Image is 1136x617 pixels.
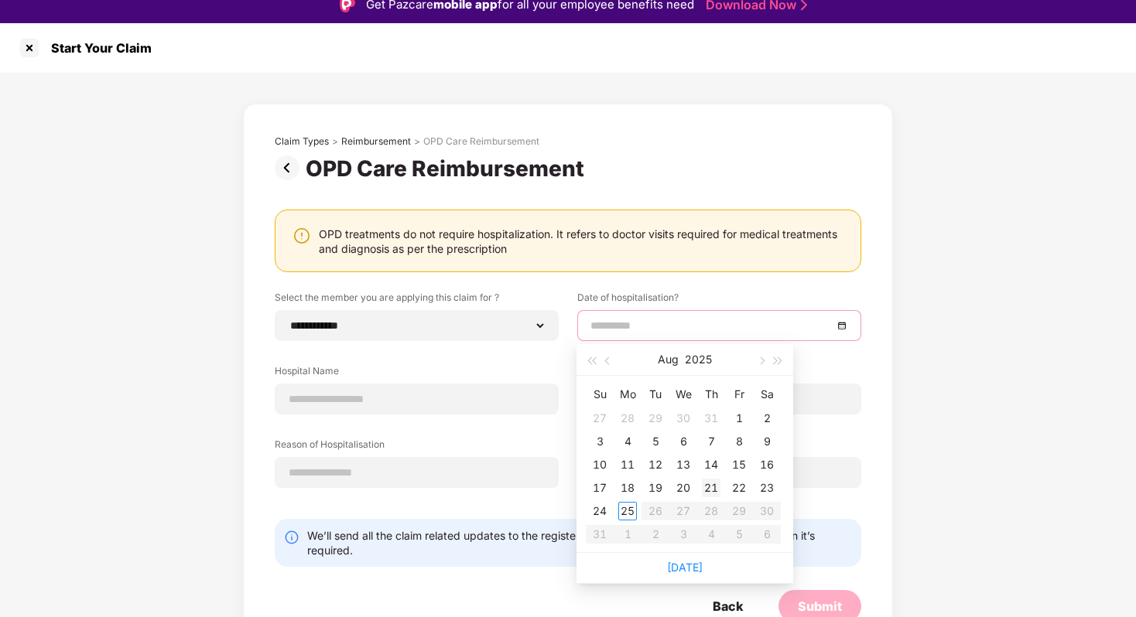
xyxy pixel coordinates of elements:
div: > [332,135,338,148]
th: Th [697,382,725,407]
div: 6 [674,432,693,451]
div: OPD Care Reimbursement [306,155,590,182]
td: 2025-08-12 [642,453,669,476]
div: 2 [758,409,776,428]
div: Submit [798,598,842,615]
div: 24 [590,502,609,520]
div: OPD treatments do not require hospitalization. It refers to doctor visits required for medical tr... [319,227,845,256]
div: 29 [646,409,665,428]
div: 8 [730,432,748,451]
td: 2025-08-21 [697,476,725,499]
div: 23 [758,479,776,497]
td: 2025-08-03 [586,430,614,453]
td: 2025-08-24 [586,499,614,523]
div: 5 [646,432,665,451]
label: Date of hospitalisation? [577,291,861,310]
td: 2025-08-18 [614,476,642,499]
div: 1 [730,409,748,428]
td: 2025-08-25 [614,499,642,523]
td: 2025-07-31 [697,407,725,430]
td: 2025-08-19 [642,476,669,499]
label: Select the member you are applying this claim for ? [275,291,559,310]
td: 2025-08-08 [725,430,753,453]
td: 2025-08-02 [753,407,781,430]
td: 2025-08-01 [725,407,753,430]
div: 28 [618,409,637,428]
button: Aug [658,344,679,375]
td: 2025-07-27 [586,407,614,430]
td: 2025-08-09 [753,430,781,453]
div: 11 [618,455,637,474]
div: 19 [646,479,665,497]
td: 2025-08-06 [669,430,697,453]
td: 2025-08-22 [725,476,753,499]
div: Claim Types [275,135,329,148]
td: 2025-08-13 [669,453,697,476]
div: 17 [590,479,609,497]
div: Back [713,598,743,615]
div: Reimbursement [341,135,411,148]
a: [DATE] [667,561,703,574]
td: 2025-07-29 [642,407,669,430]
div: 14 [702,455,720,474]
div: We’ll send all the claim related updates to the registered mobile number/email and call only when... [307,528,852,557]
div: 30 [674,409,693,428]
td: 2025-08-04 [614,430,642,453]
th: Fr [725,382,753,407]
div: 18 [618,479,637,497]
th: We [669,382,697,407]
div: 16 [758,455,776,474]
td: 2025-08-20 [669,476,697,499]
th: Su [586,382,614,407]
div: 4 [618,432,637,451]
td: 2025-08-14 [697,453,725,476]
td: 2025-08-15 [725,453,753,476]
img: svg+xml;base64,PHN2ZyBpZD0iSW5mby0yMHgyMCIgeG1sbnM9Imh0dHA6Ly93d3cudzMub3JnLzIwMDAvc3ZnIiB3aWR0aD... [284,530,299,545]
div: 22 [730,479,748,497]
label: Hospital Name [275,364,559,383]
div: 10 [590,455,609,474]
div: 21 [702,479,720,497]
td: 2025-08-11 [614,453,642,476]
div: 3 [590,432,609,451]
div: OPD Care Reimbursement [423,135,539,148]
div: 13 [674,455,693,474]
button: 2025 [685,344,712,375]
td: 2025-08-07 [697,430,725,453]
img: svg+xml;base64,PHN2ZyBpZD0iUHJldi0zMngzMiIgeG1sbnM9Imh0dHA6Ly93d3cudzMub3JnLzIwMDAvc3ZnIiB3aWR0aD... [275,155,306,180]
div: 15 [730,455,748,474]
div: 20 [674,479,693,497]
div: 7 [702,432,720,451]
img: svg+xml;base64,PHN2ZyBpZD0iV2FybmluZ18tXzI0eDI0IiBkYXRhLW5hbWU9Ildhcm5pbmcgLSAyNHgyNCIgeG1sbnM9Im... [293,227,311,245]
div: 9 [758,432,776,451]
th: Mo [614,382,642,407]
td: 2025-08-17 [586,476,614,499]
div: 31 [702,409,720,428]
div: 25 [618,502,637,520]
div: 27 [590,409,609,428]
td: 2025-08-10 [586,453,614,476]
div: Start Your Claim [42,40,152,56]
div: 12 [646,455,665,474]
td: 2025-08-16 [753,453,781,476]
td: 2025-08-05 [642,430,669,453]
div: > [414,135,420,148]
td: 2025-07-28 [614,407,642,430]
label: Reason of Hospitalisation [275,438,559,457]
th: Sa [753,382,781,407]
td: 2025-08-23 [753,476,781,499]
td: 2025-07-30 [669,407,697,430]
th: Tu [642,382,669,407]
